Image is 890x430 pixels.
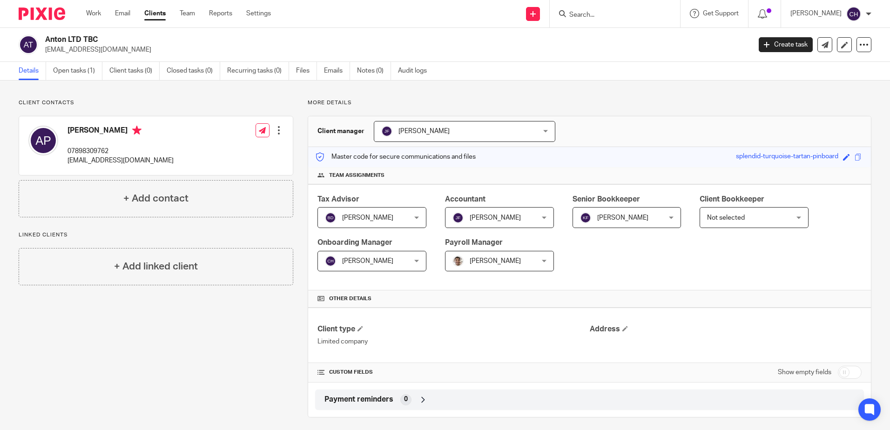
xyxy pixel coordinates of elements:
[597,215,648,221] span: [PERSON_NAME]
[296,62,317,80] a: Files
[317,337,589,346] p: Limited company
[315,152,476,161] p: Master code for secure communications and files
[28,126,58,155] img: svg%3E
[19,7,65,20] img: Pixie
[324,395,393,404] span: Payment reminders
[144,9,166,18] a: Clients
[45,35,605,45] h2: Anton LTD TBC
[19,35,38,54] img: svg%3E
[703,10,739,17] span: Get Support
[53,62,102,80] a: Open tasks (1)
[19,62,46,80] a: Details
[381,126,392,137] img: svg%3E
[398,128,450,134] span: [PERSON_NAME]
[67,147,174,156] p: 07898309762
[317,369,589,376] h4: CUSTOM FIELDS
[227,62,289,80] a: Recurring tasks (0)
[568,11,652,20] input: Search
[452,212,464,223] img: svg%3E
[246,9,271,18] a: Settings
[317,239,392,246] span: Onboarding Manager
[325,212,336,223] img: svg%3E
[342,258,393,264] span: [PERSON_NAME]
[317,195,359,203] span: Tax Advisor
[329,295,371,302] span: Other details
[342,215,393,221] span: [PERSON_NAME]
[736,152,838,162] div: splendid-turquoise-tartan-pinboard
[404,395,408,404] span: 0
[707,215,745,221] span: Not selected
[700,195,764,203] span: Client Bookkeeper
[114,259,198,274] h4: + Add linked client
[580,212,591,223] img: svg%3E
[132,126,142,135] i: Primary
[452,255,464,267] img: PXL_20240409_141816916.jpg
[445,195,485,203] span: Accountant
[329,172,384,179] span: Team assignments
[759,37,813,52] a: Create task
[67,126,174,137] h4: [PERSON_NAME]
[470,215,521,221] span: [PERSON_NAME]
[209,9,232,18] a: Reports
[67,156,174,165] p: [EMAIL_ADDRESS][DOMAIN_NAME]
[308,99,871,107] p: More details
[573,195,640,203] span: Senior Bookkeeper
[109,62,160,80] a: Client tasks (0)
[470,258,521,264] span: [PERSON_NAME]
[445,239,503,246] span: Payroll Manager
[86,9,101,18] a: Work
[45,45,745,54] p: [EMAIL_ADDRESS][DOMAIN_NAME]
[167,62,220,80] a: Closed tasks (0)
[790,9,842,18] p: [PERSON_NAME]
[357,62,391,80] a: Notes (0)
[317,127,364,136] h3: Client manager
[325,255,336,267] img: svg%3E
[123,191,189,206] h4: + Add contact
[398,62,434,80] a: Audit logs
[778,368,831,377] label: Show empty fields
[19,99,293,107] p: Client contacts
[115,9,130,18] a: Email
[590,324,862,334] h4: Address
[846,7,861,21] img: svg%3E
[324,62,350,80] a: Emails
[19,231,293,239] p: Linked clients
[180,9,195,18] a: Team
[317,324,589,334] h4: Client type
